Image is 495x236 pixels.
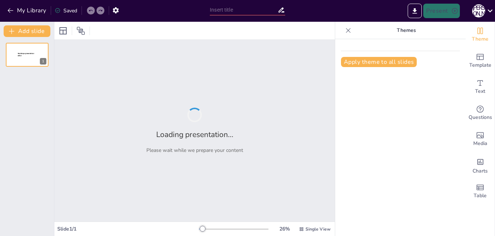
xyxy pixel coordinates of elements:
div: Add ready made slides [466,48,495,74]
button: Present [423,4,459,18]
button: My Library [5,5,49,16]
span: Template [469,61,491,69]
div: Add text boxes [466,74,495,100]
button: Add slide [4,25,50,37]
button: Export to PowerPoint [408,4,422,18]
div: Add charts and graphs [466,152,495,178]
span: Single View [305,226,330,232]
input: Insert title [210,5,278,15]
p: Please wait while we prepare your content [146,147,243,154]
div: А [PERSON_NAME] [472,4,485,17]
span: Media [473,140,487,148]
div: 26 % [276,225,293,232]
span: Sendsteps presentation editor [18,53,34,57]
div: 1 [40,58,46,65]
span: Text [475,87,485,95]
button: А [PERSON_NAME] [472,4,485,18]
span: Charts [473,167,488,175]
p: Themes [354,22,458,39]
div: Add a table [466,178,495,204]
span: Table [474,192,487,200]
div: Slide 1 / 1 [57,225,199,232]
button: Apply theme to all slides [341,57,417,67]
div: Add images, graphics, shapes or video [466,126,495,152]
span: Position [76,26,85,35]
div: Get real-time input from your audience [466,100,495,126]
div: Saved [55,7,77,14]
div: Layout [57,25,69,37]
h2: Loading presentation... [156,129,233,140]
div: 1 [6,43,49,67]
div: Change the overall theme [466,22,495,48]
span: Questions [469,113,492,121]
span: Theme [472,35,488,43]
